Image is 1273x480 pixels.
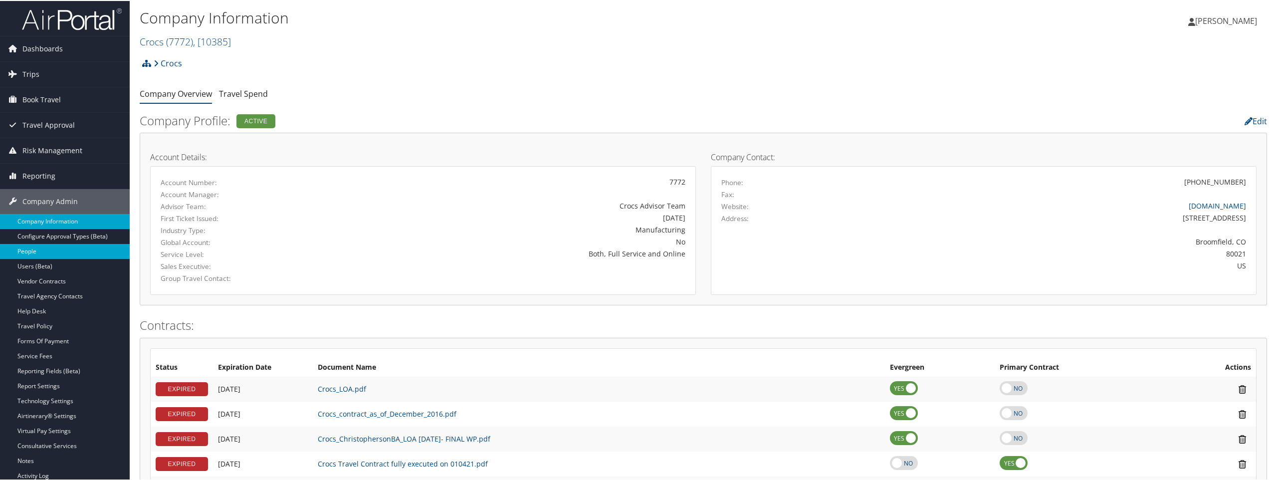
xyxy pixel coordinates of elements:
a: Crocs_contract_as_of_December_2016.pdf [318,408,456,418]
label: Address: [721,213,749,223]
span: Book Travel [22,86,61,111]
span: [DATE] [218,383,240,393]
th: Primary Contract [995,358,1167,376]
div: Broomfield, CO [856,236,1247,246]
div: Add/Edit Date [218,459,308,468]
a: [DOMAIN_NAME] [1189,200,1246,210]
span: Travel Approval [22,112,75,137]
span: Reporting [22,163,55,188]
a: Crocs Travel Contract fully executed on 010421.pdf [318,458,488,468]
div: Active [236,113,275,127]
span: , [ 10385 ] [193,34,231,47]
span: Risk Management [22,137,82,162]
a: Crocs [154,52,182,72]
div: Add/Edit Date [218,434,308,443]
a: Travel Spend [219,87,268,98]
div: EXPIRED [156,406,208,420]
label: Advisor Team: [161,201,326,211]
div: EXPIRED [156,456,208,470]
h2: Company Profile: [140,111,886,128]
th: Actions [1167,358,1256,376]
span: Dashboards [22,35,63,60]
div: US [856,259,1247,270]
a: Company Overview [140,87,212,98]
div: EXPIRED [156,381,208,395]
label: Service Level: [161,248,326,258]
span: ( 7772 ) [166,34,193,47]
h1: Company Information [140,6,891,27]
div: EXPIRED [156,431,208,445]
div: Both, Full Service and Online [341,247,685,258]
h4: Account Details: [150,152,696,160]
label: Global Account: [161,237,326,246]
label: Website: [721,201,749,211]
div: [DATE] [341,212,685,222]
img: airportal-logo.png [22,6,122,30]
a: Crocs_ChristophersonBA_LOA [DATE]- FINAL WP.pdf [318,433,490,443]
th: Evergreen [885,358,995,376]
h4: Company Contact: [711,152,1257,160]
div: Crocs Advisor Team [341,200,685,210]
label: Account Manager: [161,189,326,199]
label: Sales Executive: [161,260,326,270]
i: Remove Contract [1234,433,1251,444]
label: Fax: [721,189,734,199]
h2: Contracts: [140,316,1267,333]
label: Phone: [721,177,743,187]
label: Account Number: [161,177,326,187]
div: 80021 [856,247,1247,258]
a: [PERSON_NAME] [1188,5,1267,35]
div: [STREET_ADDRESS] [856,212,1247,222]
i: Remove Contract [1234,383,1251,394]
span: [DATE] [218,458,240,468]
div: Add/Edit Date [218,384,308,393]
i: Remove Contract [1234,458,1251,469]
th: Expiration Date [213,358,313,376]
span: [DATE] [218,408,240,418]
a: Crocs_LOA.pdf [318,383,366,393]
span: Trips [22,61,39,86]
a: Edit [1245,115,1267,126]
label: Group Travel Contact: [161,272,326,282]
label: Industry Type: [161,225,326,235]
div: Add/Edit Date [218,409,308,418]
div: Manufacturing [341,224,685,234]
a: Crocs [140,34,231,47]
th: Status [151,358,213,376]
div: 7772 [341,176,685,186]
span: [PERSON_NAME] [1195,14,1257,25]
div: [PHONE_NUMBER] [1184,176,1246,186]
label: First Ticket Issued: [161,213,326,223]
span: [DATE] [218,433,240,443]
div: No [341,236,685,246]
th: Document Name [313,358,885,376]
span: Company Admin [22,188,78,213]
i: Remove Contract [1234,408,1251,419]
